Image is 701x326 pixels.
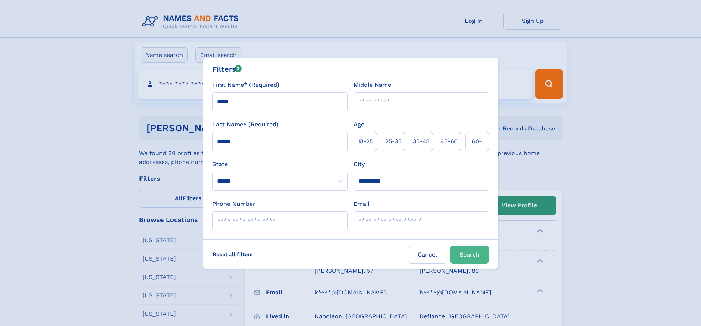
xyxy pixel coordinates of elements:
span: 25‑35 [385,137,401,146]
button: Search [450,246,489,264]
label: State [212,160,348,169]
span: 35‑45 [413,137,429,146]
label: Age [354,120,364,129]
label: First Name* (Required) [212,80,279,89]
label: Cancel [408,246,447,264]
label: City [354,160,365,169]
label: Last Name* (Required) [212,120,279,129]
span: 18‑25 [358,137,373,146]
span: 45‑60 [440,137,458,146]
label: Reset all filters [208,246,258,263]
span: 60+ [472,137,483,146]
label: Phone Number [212,200,255,208]
div: Filters [212,64,242,75]
label: Middle Name [354,80,391,89]
label: Email [354,200,369,208]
